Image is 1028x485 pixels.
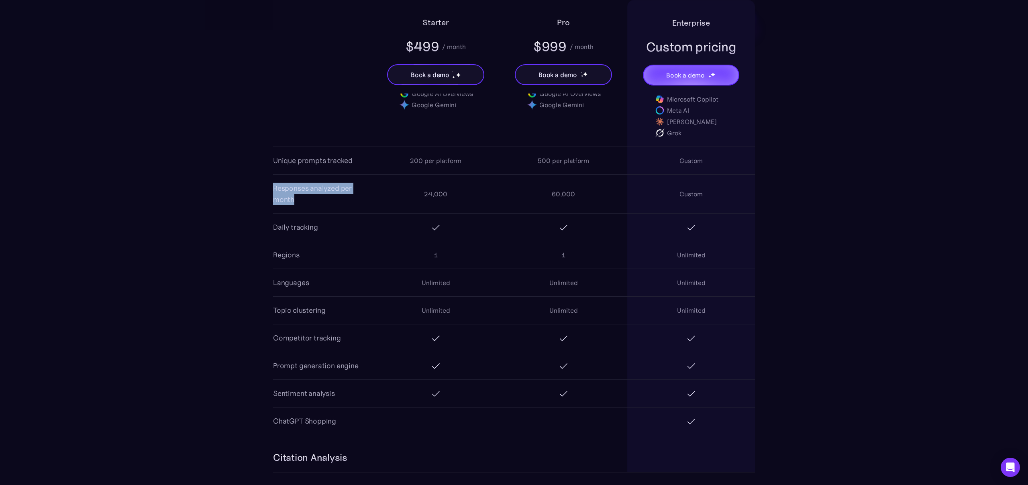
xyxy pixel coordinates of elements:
a: Book a demostarstarstar [643,65,739,86]
div: Unlimited [422,306,450,315]
div: Languages [273,277,309,288]
div: Unlimited [422,278,450,287]
h2: Pro [557,16,569,29]
div: 60,000 [552,189,575,199]
div: Sentiment analysis [273,388,335,399]
div: Regions [273,249,300,261]
div: Unique prompts tracked [273,155,353,166]
div: 500 per platform [538,156,589,165]
img: star [708,75,711,78]
div: 1 [562,250,565,260]
img: star [710,72,716,77]
div: $999 [533,38,567,55]
div: 200 per platform [410,156,461,165]
div: Unlimited [677,278,706,287]
div: Competitor tracking [273,332,341,344]
div: / month [442,42,466,51]
div: Book a demo [411,70,449,79]
img: star [581,72,582,73]
div: Google AI Overviews [539,89,601,98]
div: Google Gemini [412,100,456,110]
div: Meta AI [667,106,689,115]
div: Book a demo [666,70,705,80]
div: / month [570,42,594,51]
img: star [583,71,588,77]
div: Unlimited [677,250,706,260]
div: Daily tracking [273,222,318,233]
img: star [452,71,453,72]
div: $499 [406,38,439,55]
div: Unlimited [549,306,578,315]
div: 1 [434,250,438,260]
div: Unlimited [549,278,578,287]
div: [PERSON_NAME] [667,117,717,126]
h2: Starter [422,16,449,29]
a: Book a demostarstarstar [387,64,484,85]
div: Google Gemini [539,100,584,110]
div: 24,000 [424,189,447,199]
div: Google AI Overviews [412,89,473,98]
div: Custom [679,156,703,165]
div: Microsoft Copilot [667,94,718,104]
img: star [452,76,455,79]
div: Topic clustering [273,305,326,316]
div: Book a demo [538,70,577,79]
h3: Citation Analysis [273,451,347,464]
h2: Enterprise [672,16,710,29]
div: Responses analyzed per month [273,183,372,205]
div: Unlimited [677,306,706,315]
div: ChatGPT Shopping [273,416,336,427]
img: star [708,72,710,73]
img: star [581,75,583,77]
img: star [456,72,461,77]
div: Grok [667,128,681,138]
a: Book a demostarstarstar [515,64,612,85]
div: Prompt generation engine [273,360,359,371]
div: Custom pricing [646,38,736,56]
div: Custom [679,189,703,199]
div: Open Intercom Messenger [1001,458,1020,477]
